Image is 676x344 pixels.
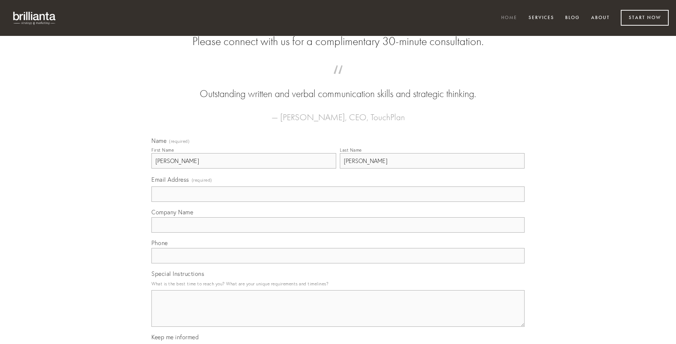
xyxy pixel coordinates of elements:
[151,333,199,341] span: Keep me informed
[151,279,525,289] p: What is the best time to reach you? What are your unique requirements and timelines?
[560,12,585,24] a: Blog
[151,137,166,144] span: Name
[7,7,62,29] img: brillianta - research, strategy, marketing
[151,239,168,247] span: Phone
[621,10,669,26] a: Start Now
[163,73,513,101] blockquote: Outstanding written and verbal communication skills and strategic thinking.
[151,34,525,48] h2: Please connect with us for a complimentary 30-minute consultation.
[169,139,189,144] span: (required)
[163,101,513,125] figcaption: — [PERSON_NAME], CEO, TouchPlan
[163,73,513,87] span: “
[192,175,212,185] span: (required)
[496,12,522,24] a: Home
[151,208,193,216] span: Company Name
[340,147,362,153] div: Last Name
[151,176,189,183] span: Email Address
[151,147,174,153] div: First Name
[586,12,615,24] a: About
[151,270,204,277] span: Special Instructions
[524,12,559,24] a: Services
